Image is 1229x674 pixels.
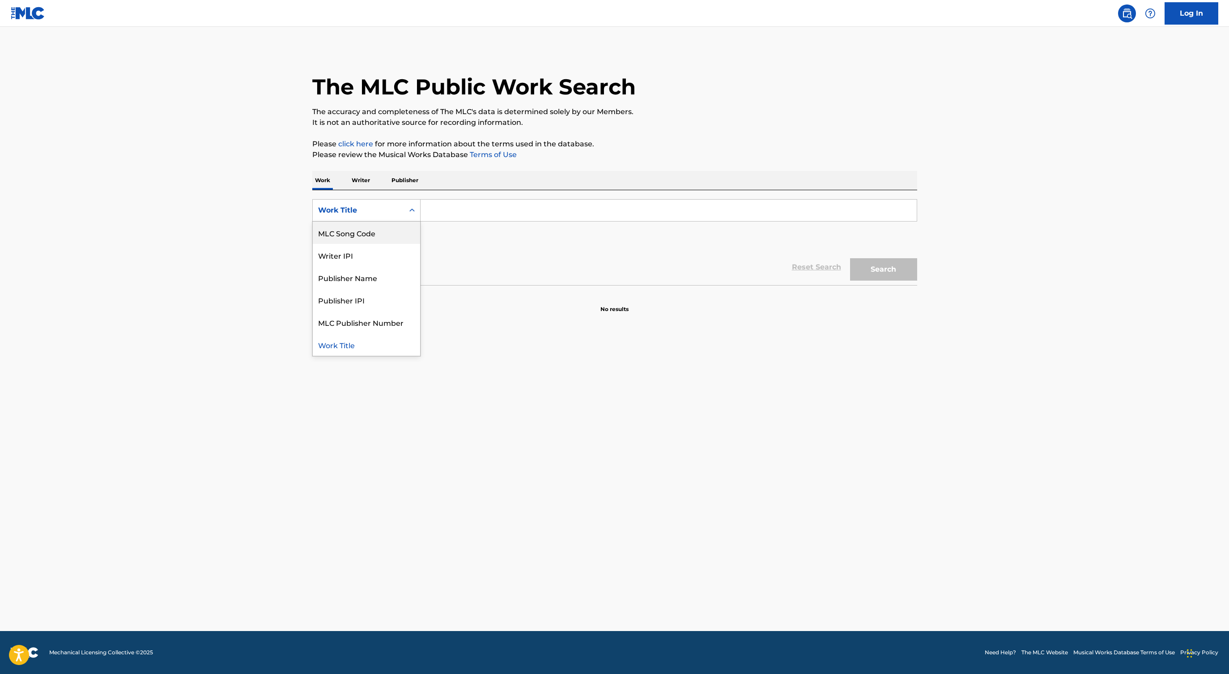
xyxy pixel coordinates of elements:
div: Work Title [313,333,420,356]
iframe: Chat Widget [1184,631,1229,674]
form: Search Form [312,199,917,285]
a: The MLC Website [1021,648,1068,657]
a: Terms of Use [468,150,517,159]
div: Work Title [318,205,399,216]
p: Writer [349,171,373,190]
p: No results [600,294,629,313]
div: Publisher IPI [313,289,420,311]
div: Writer IPI [313,244,420,266]
p: Please review the Musical Works Database [312,149,917,160]
img: MLC Logo [11,7,45,20]
img: help [1145,8,1156,19]
div: MLC Publisher Number [313,311,420,333]
div: Drag [1187,640,1192,667]
h1: The MLC Public Work Search [312,73,636,100]
a: Log In [1165,2,1218,25]
p: Work [312,171,333,190]
p: Publisher [389,171,421,190]
div: MLC Song Code [313,222,420,244]
div: Help [1141,4,1159,22]
span: Mechanical Licensing Collective © 2025 [49,648,153,657]
p: Please for more information about the terms used in the database. [312,139,917,149]
p: It is not an authoritative source for recording information. [312,117,917,128]
img: logo [11,647,38,658]
p: The accuracy and completeness of The MLC's data is determined solely by our Members. [312,107,917,117]
a: Privacy Policy [1180,648,1218,657]
a: click here [338,140,373,148]
a: Need Help? [985,648,1016,657]
a: Public Search [1118,4,1136,22]
div: Publisher Name [313,266,420,289]
a: Musical Works Database Terms of Use [1073,648,1175,657]
img: search [1122,8,1132,19]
